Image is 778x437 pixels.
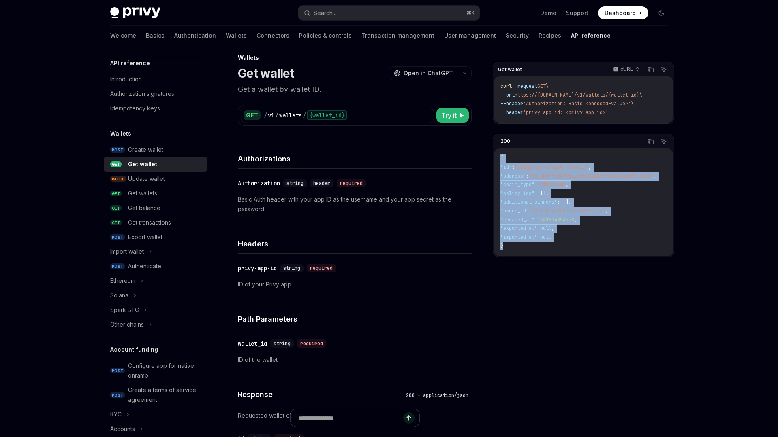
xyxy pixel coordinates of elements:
[314,8,336,18] div: Search...
[500,216,534,223] span: "created_at"
[500,199,557,205] span: "additional_signers"
[104,87,207,101] a: Authorization signatures
[128,385,203,405] div: Create a terms of service agreement
[529,173,654,179] span: "0xF1DBff66C993EE895C8cb176c30b07A559d76496"
[609,63,643,76] button: cURL
[104,215,207,230] a: GETGet transactions
[500,92,515,98] span: --url
[515,92,639,98] span: https://[DOMAIN_NAME]/v1/wallets/{wallet_id}
[128,232,162,242] div: Export wallet
[110,291,128,300] div: Solana
[515,164,588,170] span: "id2tptkqrxd39qo9j423etij"
[523,100,631,107] span: 'Authorization: Basic <encoded-value>'
[238,195,472,214] p: Basic Auth header with your app ID as the username and your app secret as the password.
[540,234,551,240] span: null
[238,54,472,62] div: Wallets
[128,189,157,198] div: Get wallets
[498,136,513,146] div: 200
[104,201,207,215] a: GETGet balance
[104,157,207,172] a: GETGet wallet
[620,66,633,72] p: cURL
[500,155,503,161] span: {
[566,9,588,17] a: Support
[128,145,163,155] div: Create wallet
[337,179,366,187] div: required
[500,234,537,240] span: "imported_at"
[313,180,330,187] span: header
[571,26,611,45] a: API reference
[268,111,274,119] div: v1
[598,6,648,19] a: Dashboard
[275,111,278,119] div: /
[361,26,434,45] a: Transaction management
[226,26,247,45] a: Wallets
[128,361,203,380] div: Configure app for native onramp
[238,280,472,289] p: ID of your Privy app.
[403,391,472,399] div: 200 - application/json
[658,136,669,147] button: Ask AI
[557,199,571,205] span: : [],
[110,129,131,138] h5: Wallets
[238,355,472,365] p: ID of the wallet.
[566,181,569,188] span: ,
[540,9,556,17] a: Demo
[104,259,207,274] a: POSTAuthenticate
[110,409,122,419] div: KYC
[110,161,122,168] span: GET
[128,174,165,184] div: Update wallet
[174,26,216,45] a: Authentication
[104,230,207,244] a: POSTExport wallet
[498,66,522,73] span: Get wallet
[523,109,608,116] span: 'privy-app-id: <privy-app-id>'
[298,6,480,20] button: Search...⌘K
[537,234,540,240] span: :
[655,6,668,19] button: Toggle dark mode
[540,225,551,231] span: null
[238,66,294,81] h1: Get wallet
[574,216,577,223] span: ,
[104,172,207,186] a: PATCHUpdate wallet
[500,83,512,89] span: curl
[110,305,139,315] div: Spark BTC
[537,181,566,188] span: "ethereum"
[654,173,656,179] span: ,
[529,208,532,214] span: :
[104,101,207,116] a: Idempotency keys
[645,136,656,147] button: Copy the contents from the code block
[526,173,529,179] span: :
[238,153,472,164] h4: Authorizations
[110,191,122,197] span: GET
[104,359,207,383] a: POSTConfigure app for native onramp
[500,242,503,249] span: }
[110,392,125,398] span: POST
[110,276,135,286] div: Ethereum
[104,142,207,157] a: POSTCreate wallet
[466,10,475,16] span: ⌘ K
[299,26,352,45] a: Policies & controls
[104,72,207,87] a: Introduction
[238,314,472,325] h4: Path Parameters
[110,205,122,211] span: GET
[307,110,347,120] div: {wallet_id}
[128,261,161,271] div: Authenticate
[444,26,496,45] a: User management
[537,83,546,89] span: GET
[303,111,306,119] div: /
[104,383,207,407] a: POSTCreate a terms of service agreement
[506,26,529,45] a: Security
[279,111,302,119] div: wallets
[256,26,289,45] a: Connectors
[286,180,304,187] span: string
[534,181,537,188] span: :
[534,190,549,197] span: : [],
[500,100,523,107] span: --header
[537,216,574,223] span: 1741834854578
[639,92,642,98] span: \
[274,340,291,347] span: string
[500,225,537,231] span: "exported_at"
[539,26,561,45] a: Recipes
[110,26,136,45] a: Welcome
[110,320,144,329] div: Other chains
[645,64,656,75] button: Copy the contents from the code block
[551,225,554,231] span: ,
